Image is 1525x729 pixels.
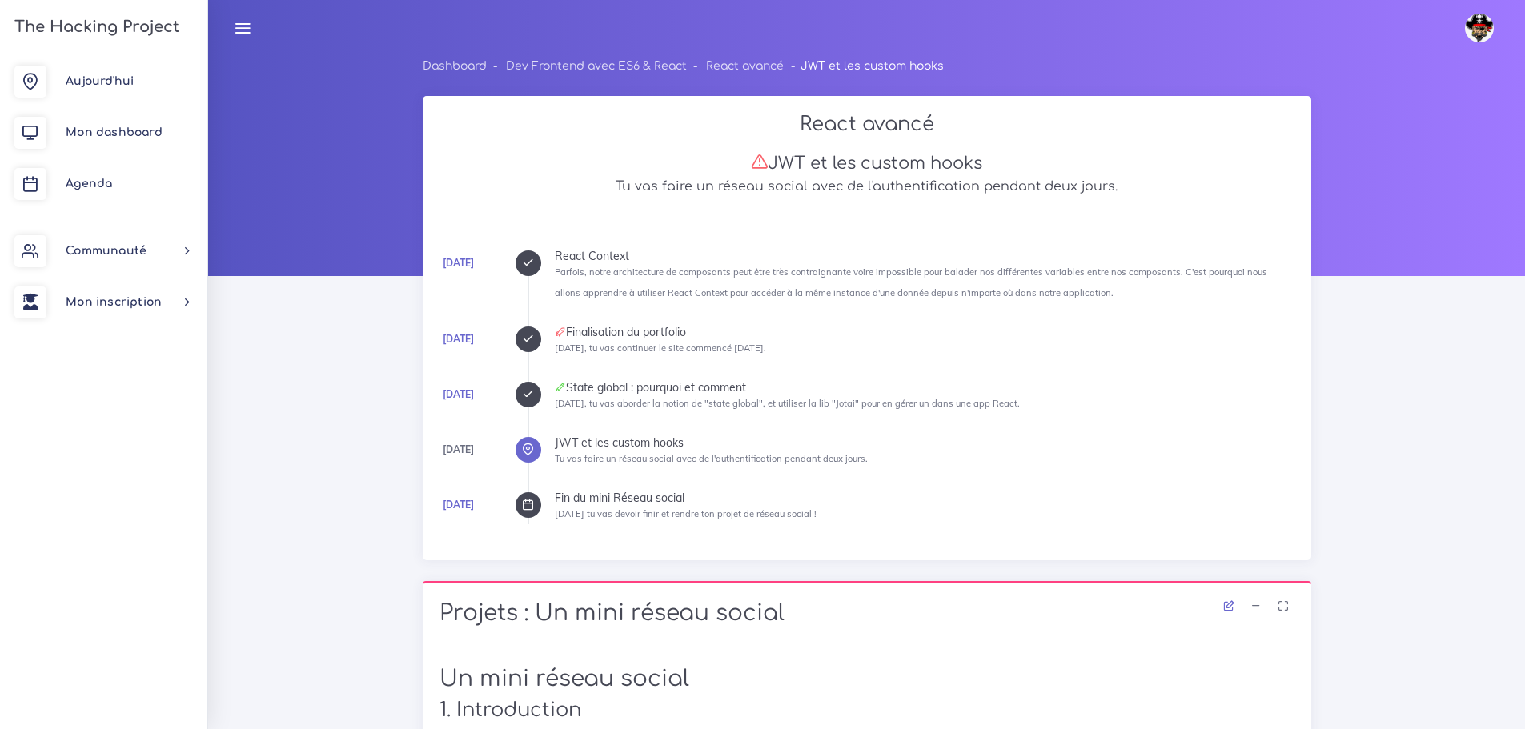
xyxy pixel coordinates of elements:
small: [DATE], tu vas continuer le site commencé [DATE]. [555,342,766,354]
small: [DATE], tu vas aborder la notion de "state global", et utiliser la lib "Jotai" pour en gérer un d... [555,398,1020,409]
h2: 1. Introduction [439,699,1294,722]
div: Finalisation du portfolio [555,326,1294,338]
a: [DATE] [443,499,474,511]
span: Mon dashboard [66,126,163,138]
a: [DATE] [443,257,474,269]
h1: Projets : Un mini réseau social [439,600,1294,627]
small: Parfois, notre architecture de composants peut être très contraignante voire impossible pour bala... [555,266,1267,298]
div: JWT et les custom hooks [555,437,1294,448]
h5: Tu vas faire un réseau social avec de l'authentification pendant deux jours. [439,179,1294,194]
a: [DATE] [443,333,474,345]
span: Mon inscription [66,296,162,308]
span: Communauté [66,245,146,257]
span: Aujourd'hui [66,75,134,87]
div: [DATE] [443,441,474,459]
h3: The Hacking Project [10,18,179,36]
div: React Context [555,250,1294,262]
img: avatar [1465,14,1494,42]
small: Tu vas faire un réseau social avec de l'authentification pendant deux jours. [555,453,868,464]
div: Fin du mini Réseau social [555,492,1294,503]
a: React avancé [706,60,784,72]
a: [DATE] [443,388,474,400]
h3: JWT et les custom hooks [439,153,1294,174]
a: Dashboard [423,60,487,72]
div: State global : pourquoi et comment [555,382,1294,393]
h2: React avancé [439,113,1294,136]
h1: Un mini réseau social [439,666,1294,693]
a: Dev Frontend avec ES6 & React [506,60,687,72]
small: [DATE] tu vas devoir finir et rendre ton projet de réseau social ! [555,508,817,519]
span: Agenda [66,178,112,190]
li: JWT et les custom hooks [784,56,943,76]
